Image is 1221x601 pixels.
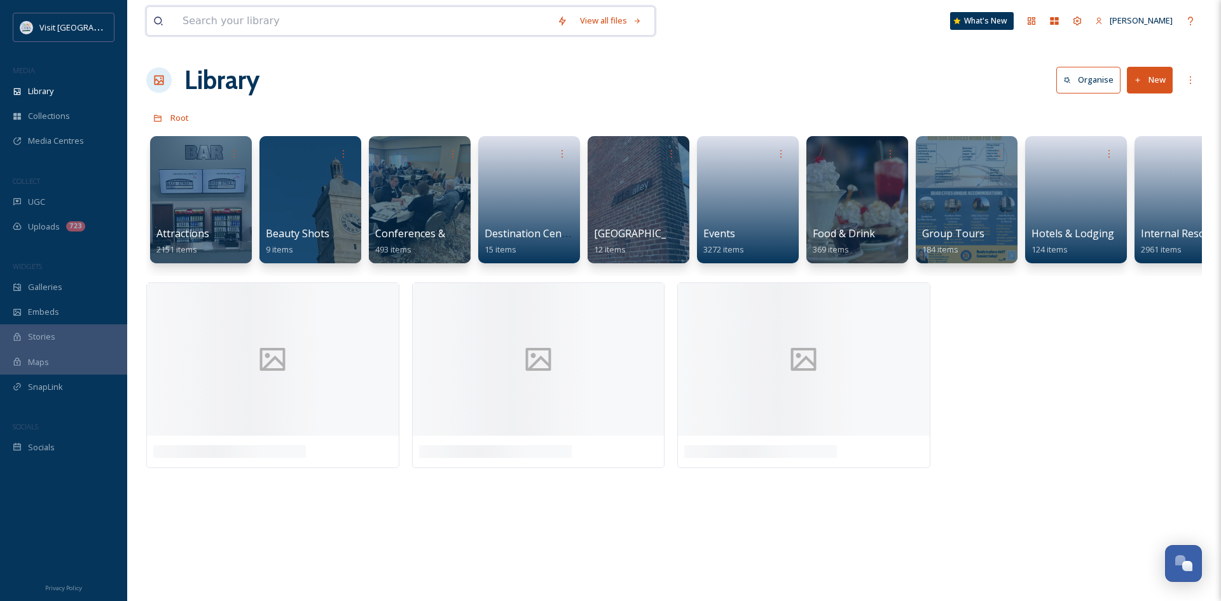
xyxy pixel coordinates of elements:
span: MEDIA [13,66,35,75]
span: UGC [28,196,45,208]
a: View all files [574,8,648,33]
span: 124 items [1031,244,1068,255]
span: [PERSON_NAME] [1110,15,1173,26]
a: Conferences & Tradeshows493 items [375,228,507,255]
a: Events3272 items [703,228,744,255]
a: [GEOGRAPHIC_DATA]12 items [594,228,696,255]
span: Maps [28,356,49,368]
a: Library [184,61,259,99]
span: Visit [GEOGRAPHIC_DATA] [39,21,138,33]
span: Embeds [28,306,59,318]
span: 184 items [922,244,958,255]
a: Beauty Shots9 items [266,228,329,255]
button: Open Chat [1165,545,1202,582]
a: What's New [950,12,1014,30]
span: Events [703,226,735,240]
a: Destination Centers15 items [485,228,581,255]
span: 2151 items [156,244,197,255]
span: 2961 items [1141,244,1182,255]
input: Search your library [176,7,551,35]
a: Privacy Policy [45,579,82,595]
button: Organise [1056,67,1121,93]
span: 369 items [813,244,849,255]
span: Socials [28,441,55,453]
span: 15 items [485,244,516,255]
a: Food & Drink369 items [813,228,875,255]
a: Attractions2151 items [156,228,209,255]
span: Galleries [28,281,62,293]
span: WIDGETS [13,261,42,271]
span: Beauty Shots [266,226,329,240]
a: [PERSON_NAME] [1089,8,1179,33]
span: 9 items [266,244,293,255]
span: Root [170,112,189,123]
button: New [1127,67,1173,93]
span: Collections [28,110,70,122]
span: Attractions [156,226,209,240]
span: Media Centres [28,135,84,147]
span: 3272 items [703,244,744,255]
span: Privacy Policy [45,584,82,592]
div: 723 [66,221,85,231]
span: Group Tours [922,226,984,240]
span: Destination Centers [485,226,581,240]
a: Hotels & Lodging124 items [1031,228,1114,255]
span: 12 items [594,244,626,255]
span: SnapLink [28,381,63,393]
span: Conferences & Tradeshows [375,226,507,240]
a: Group Tours184 items [922,228,984,255]
span: Food & Drink [813,226,875,240]
img: QCCVB_VISIT_vert_logo_4c_tagline_122019.svg [20,21,33,34]
span: COLLECT [13,176,40,186]
a: Root [170,110,189,125]
span: SOCIALS [13,422,38,431]
span: Hotels & Lodging [1031,226,1114,240]
span: Uploads [28,221,60,233]
span: Stories [28,331,55,343]
span: 493 items [375,244,411,255]
span: [GEOGRAPHIC_DATA] [594,226,696,240]
span: Library [28,85,53,97]
a: Organise [1056,67,1127,93]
